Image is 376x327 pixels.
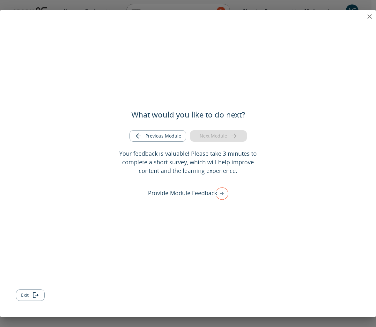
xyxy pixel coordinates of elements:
[113,149,263,175] p: Your feedback is valuable! Please take 3 minutes to complete a short survey, which will help impr...
[148,185,228,202] div: Provide Module Feedback
[363,10,376,23] button: close
[16,289,45,301] button: Exit module
[129,130,186,142] button: Go to previous module
[148,189,217,197] p: Provide Module Feedback
[131,110,245,120] h5: What would you like to do next?
[212,185,228,202] img: right arrow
